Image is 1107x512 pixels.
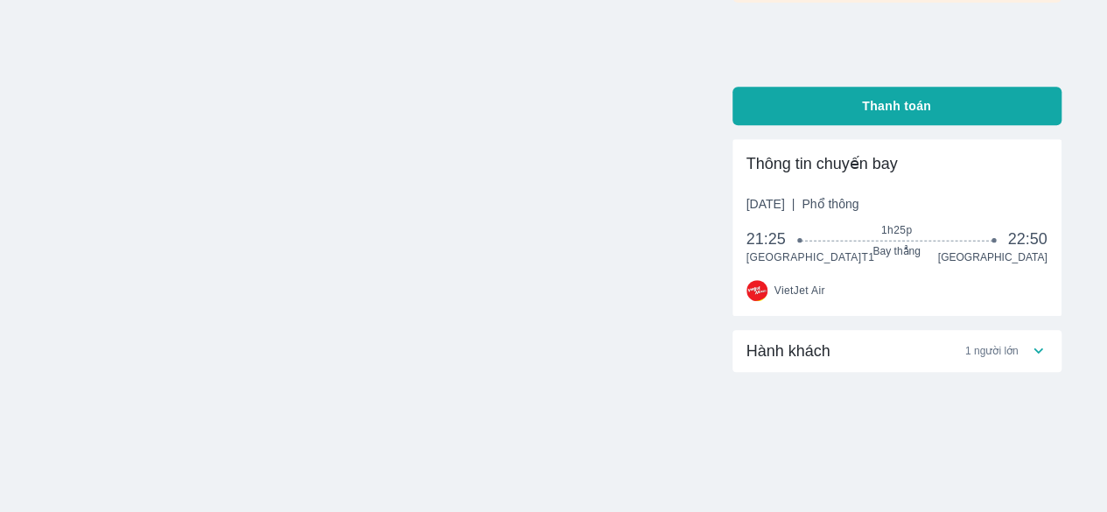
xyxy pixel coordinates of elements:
span: 21:25 [746,228,801,249]
div: Thông tin chuyến bay [746,153,1047,174]
span: Hành khách [746,340,830,361]
span: 22:50 [1007,228,1047,249]
span: 1 người lớn [965,344,1019,358]
span: Bay thẳng [800,244,993,258]
span: [DATE] [746,195,859,213]
div: Hành khách1 người lớn [732,330,1061,372]
span: 1h25p [800,223,993,237]
span: | [792,197,795,211]
span: VietJet Air [774,284,825,298]
span: Phổ thông [802,197,858,211]
button: Thanh toán [732,87,1061,125]
span: Thanh toán [862,97,931,115]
